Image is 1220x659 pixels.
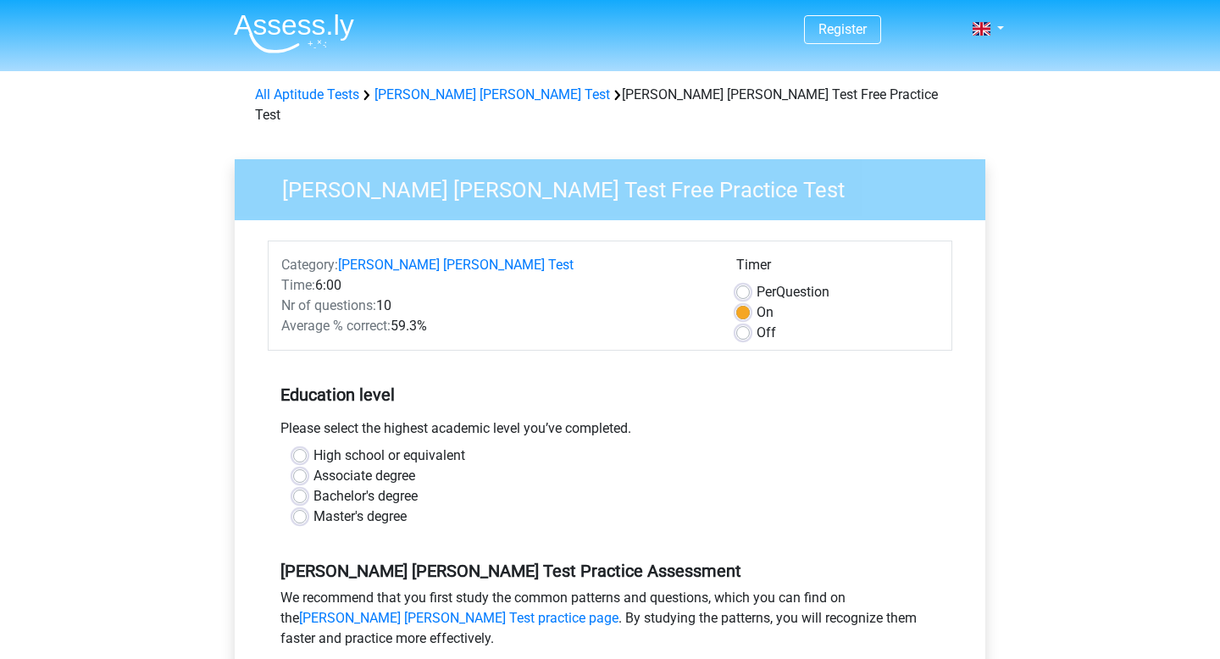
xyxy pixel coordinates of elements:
[248,85,972,125] div: [PERSON_NAME] [PERSON_NAME] Test Free Practice Test
[268,418,952,446] div: Please select the highest academic level you’ve completed.
[281,297,376,313] span: Nr of questions:
[280,561,940,581] h5: [PERSON_NAME] [PERSON_NAME] Test Practice Assessment
[255,86,359,102] a: All Aptitude Tests
[374,86,610,102] a: [PERSON_NAME] [PERSON_NAME] Test
[281,257,338,273] span: Category:
[234,14,354,53] img: Assessly
[269,316,724,336] div: 59.3%
[757,282,829,302] label: Question
[757,302,774,323] label: On
[280,378,940,412] h5: Education level
[313,486,418,507] label: Bachelor's degree
[268,588,952,656] div: We recommend that you first study the common patterns and questions, which you can find on the . ...
[736,255,939,282] div: Timer
[262,170,973,203] h3: [PERSON_NAME] [PERSON_NAME] Test Free Practice Test
[757,323,776,343] label: Off
[281,318,391,334] span: Average % correct:
[313,507,407,527] label: Master's degree
[757,284,776,300] span: Per
[269,296,724,316] div: 10
[313,446,465,466] label: High school or equivalent
[338,257,574,273] a: [PERSON_NAME] [PERSON_NAME] Test
[299,610,618,626] a: [PERSON_NAME] [PERSON_NAME] Test practice page
[281,277,315,293] span: Time:
[313,466,415,486] label: Associate degree
[269,275,724,296] div: 6:00
[818,21,867,37] a: Register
